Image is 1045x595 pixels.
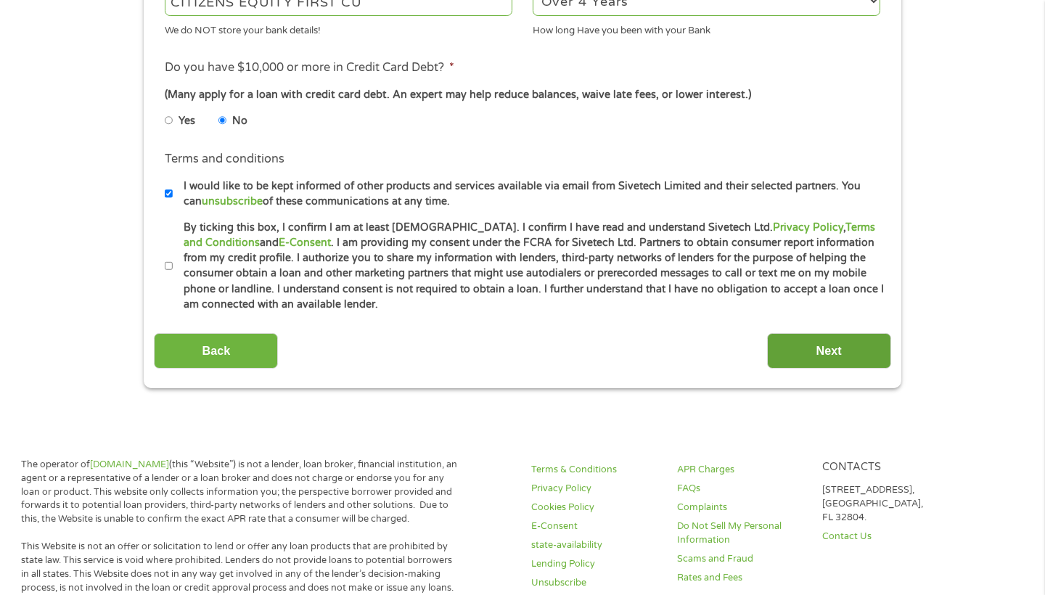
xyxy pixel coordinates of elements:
a: Scams and Fraud [677,552,805,566]
div: (Many apply for a loan with credit card debt. An expert may help reduce balances, waive late fees... [165,87,880,103]
label: No [232,113,247,129]
a: E-Consent [279,237,331,249]
input: Back [154,333,278,369]
a: Terms & Conditions [531,463,659,477]
a: FAQs [677,482,805,496]
a: Rates and Fees [677,571,805,585]
a: Do Not Sell My Personal Information [677,520,805,547]
h4: Contacts [822,461,950,475]
label: Do you have $10,000 or more in Credit Card Debt? [165,60,454,75]
a: Lending Policy [531,557,659,571]
a: E-Consent [531,520,659,533]
a: Complaints [677,501,805,514]
a: Privacy Policy [531,482,659,496]
p: The operator of (this “Website”) is not a lender, loan broker, financial institution, an agent or... [21,458,457,526]
label: By ticking this box, I confirm I am at least [DEMOGRAPHIC_DATA]. I confirm I have read and unders... [173,220,885,313]
input: Next [767,333,891,369]
a: unsubscribe [202,195,263,208]
label: Yes [179,113,195,129]
a: APR Charges [677,463,805,477]
a: Terms and Conditions [184,221,875,249]
a: Privacy Policy [773,221,843,234]
a: Contact Us [822,530,950,543]
div: We do NOT store your bank details! [165,18,512,38]
a: Unsubscribe [531,576,659,590]
div: How long Have you been with your Bank [533,18,880,38]
a: Cookies Policy [531,501,659,514]
label: Terms and conditions [165,152,284,167]
a: state-availability [531,538,659,552]
a: [DOMAIN_NAME] [90,459,169,470]
label: I would like to be kept informed of other products and services available via email from Sivetech... [173,178,885,210]
p: [STREET_ADDRESS], [GEOGRAPHIC_DATA], FL 32804. [822,483,950,525]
